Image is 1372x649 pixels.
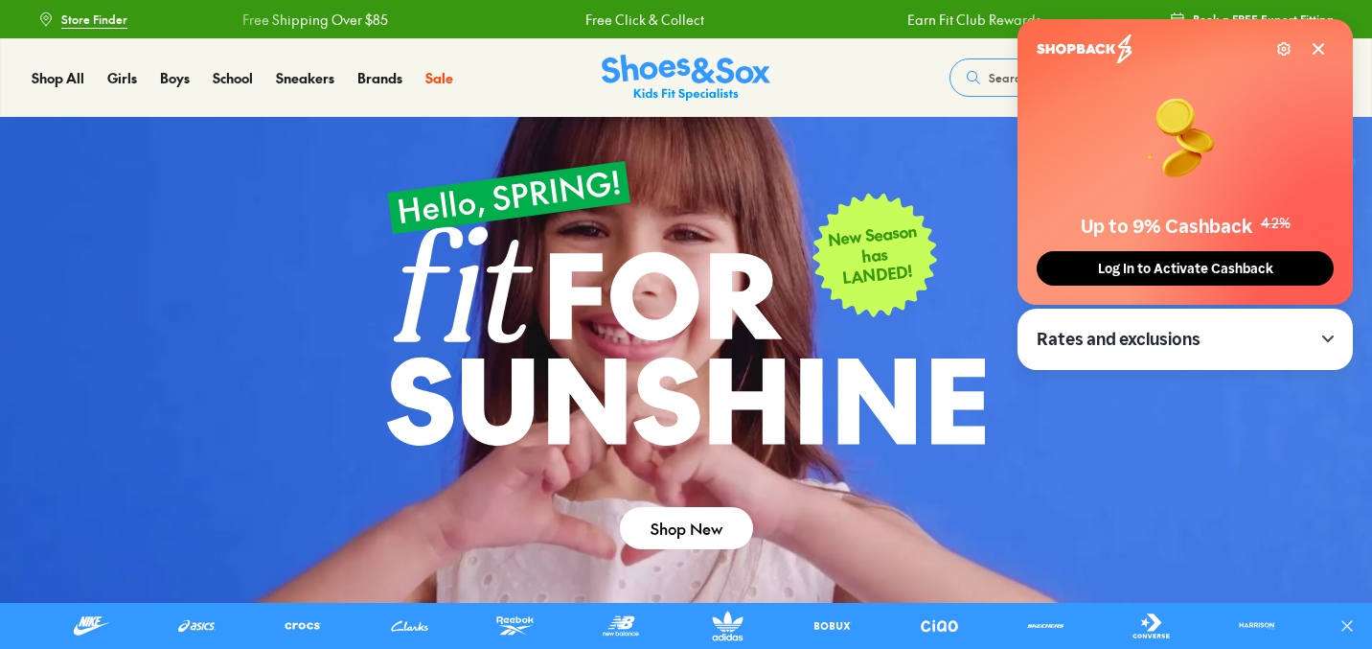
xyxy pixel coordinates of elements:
a: Free Shipping Over $85 [242,10,388,30]
a: Brands [357,68,402,88]
a: Sneakers [276,68,334,88]
span: Boys [160,68,190,87]
span: Book a FREE Expert Fitting [1193,11,1334,28]
a: Earn Fit Club Rewards [907,10,1041,30]
span: Shop All [32,68,84,87]
span: School [213,68,253,87]
a: Store Finder [38,2,127,36]
span: Brands [357,68,402,87]
a: Sale [425,68,453,88]
button: Search our range of products [949,58,1225,97]
a: Shop New [620,507,753,549]
a: Boys [160,68,190,88]
span: Sale [425,68,453,87]
span: Store Finder [61,11,127,28]
a: Shoes & Sox [602,55,770,102]
a: Book a FREE Expert Fitting [1170,2,1334,36]
span: Girls [107,68,137,87]
a: Shop All [32,68,84,88]
a: School [213,68,253,88]
span: Sneakers [276,68,334,87]
a: Girls [107,68,137,88]
span: Search our range of products [989,69,1147,86]
img: SNS_Logo_Responsive.svg [602,55,770,102]
a: Free Click & Collect [585,10,704,30]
